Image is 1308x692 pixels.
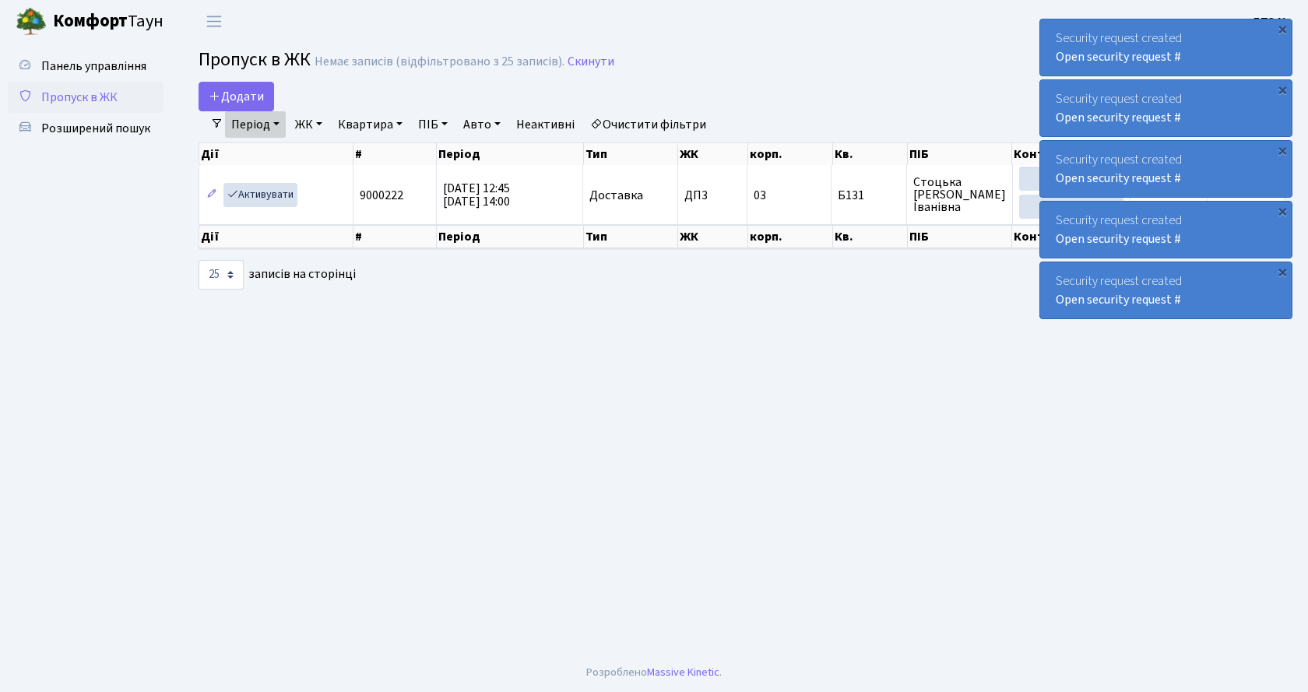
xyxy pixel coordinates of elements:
span: Додати [209,88,264,105]
span: Розширений пошук [41,120,150,137]
span: Пропуск в ЖК [199,46,311,73]
span: [DATE] 12:45 [DATE] 14:00 [443,180,510,210]
th: Період [437,143,584,165]
div: × [1275,82,1290,97]
th: Контакти [1012,225,1130,248]
th: Період [437,225,584,248]
th: # [353,143,438,165]
th: # [353,225,438,248]
th: корп. [748,143,833,165]
th: Кв. [833,143,908,165]
span: Стоцька [PERSON_NAME] Іванівна [913,176,1006,213]
th: Дії [199,225,353,248]
a: Скинути [568,54,614,69]
a: Розширений пошук [8,113,163,144]
span: Доставка [589,189,643,202]
div: Security request created [1040,202,1292,258]
div: Security request created [1040,80,1292,136]
div: Немає записів (відфільтровано з 25 записів). [315,54,564,69]
span: ДП3 [684,189,740,202]
a: Open security request # [1056,230,1181,248]
select: записів на сторінці [199,260,244,290]
a: Open security request # [1056,48,1181,65]
a: Авто [457,111,507,138]
span: Панель управління [41,58,146,75]
th: Контакти [1012,143,1130,165]
span: Б131 [838,189,899,202]
th: ПІБ [908,225,1012,248]
a: Квартира [332,111,409,138]
th: ПІБ [908,143,1012,165]
th: Тип [584,143,679,165]
a: ЖК [289,111,329,138]
div: × [1275,264,1290,279]
a: Massive Kinetic [647,664,719,680]
b: Комфорт [53,9,128,33]
a: Період [225,111,286,138]
div: Security request created [1040,19,1292,76]
th: Кв. [833,225,908,248]
th: Дії [199,143,353,165]
span: 9000222 [360,187,403,204]
label: записів на сторінці [199,260,356,290]
th: Тип [584,225,679,248]
a: Open security request # [1056,170,1181,187]
span: Таун [53,9,163,35]
a: Панель управління [8,51,163,82]
a: Очистити фільтри [584,111,712,138]
img: logo.png [16,6,47,37]
a: Open security request # [1056,109,1181,126]
div: Security request created [1040,262,1292,318]
span: 03 [754,187,766,204]
th: корп. [748,225,833,248]
a: Неактивні [510,111,581,138]
div: Security request created [1040,141,1292,197]
a: Open security request # [1056,291,1181,308]
div: × [1275,142,1290,158]
div: Розроблено . [586,664,722,681]
a: ПІБ [412,111,454,138]
span: Пропуск в ЖК [41,89,118,106]
a: Активувати [223,183,297,207]
a: Додати [199,82,274,111]
button: Переключити навігацію [195,9,234,34]
th: ЖК [678,225,747,248]
a: Пропуск в ЖК [8,82,163,113]
a: ДП3 К. [1251,12,1289,31]
th: ЖК [678,143,747,165]
b: ДП3 К. [1251,13,1289,30]
div: × [1275,203,1290,219]
div: × [1275,21,1290,37]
